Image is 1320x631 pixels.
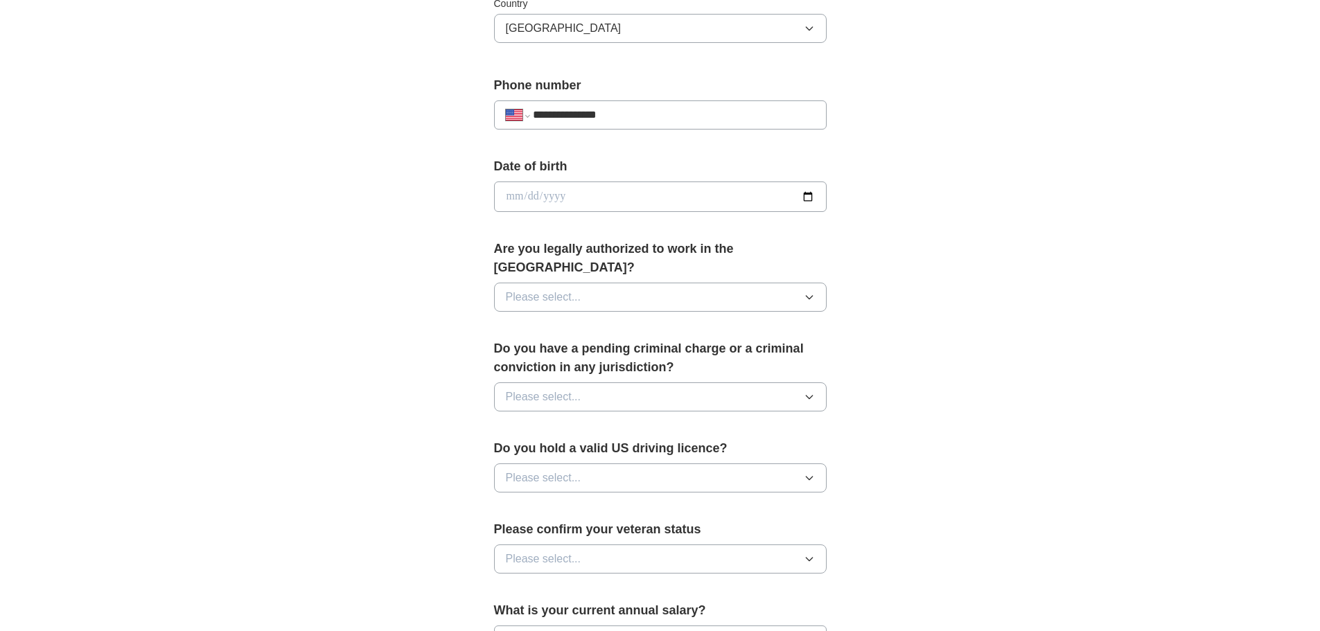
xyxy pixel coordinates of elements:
label: Phone number [494,76,827,95]
button: [GEOGRAPHIC_DATA] [494,14,827,43]
label: Do you have a pending criminal charge or a criminal conviction in any jurisdiction? [494,339,827,377]
label: What is your current annual salary? [494,601,827,620]
span: Please select... [506,551,581,567]
button: Please select... [494,544,827,574]
button: Please select... [494,463,827,492]
label: Date of birth [494,157,827,176]
span: Please select... [506,289,581,305]
button: Please select... [494,283,827,312]
span: Please select... [506,389,581,405]
label: Are you legally authorized to work in the [GEOGRAPHIC_DATA]? [494,240,827,277]
button: Please select... [494,382,827,411]
span: [GEOGRAPHIC_DATA] [506,20,622,37]
span: Please select... [506,470,581,486]
label: Please confirm your veteran status [494,520,827,539]
label: Do you hold a valid US driving licence? [494,439,827,458]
